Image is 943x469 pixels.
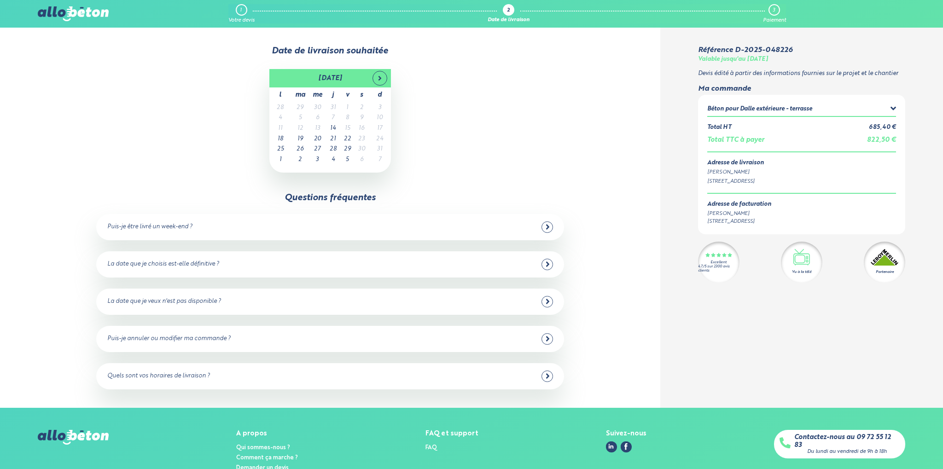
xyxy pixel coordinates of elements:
[326,123,340,134] td: 14
[326,87,340,103] th: j
[309,155,326,165] td: 3
[340,134,355,145] td: 22
[285,193,376,203] div: Questions fréquentes
[698,70,906,77] p: Devis édité à partir des informations fournies sur le projet et le chantier
[698,265,739,273] div: 4.7/5 sur 2300 avis clients
[326,155,340,165] td: 4
[707,210,771,218] div: [PERSON_NAME]
[269,144,291,155] td: 25
[340,103,355,113] td: 1
[236,455,298,461] a: Comment ça marche ?
[291,144,309,155] td: 26
[340,155,355,165] td: 5
[340,144,355,155] td: 29
[792,269,811,275] div: Vu à la télé
[707,160,896,167] div: Adresse de livraison
[291,69,369,87] th: [DATE]
[236,445,290,451] a: Qui sommes-nous ?
[763,4,786,23] a: 3 Paiement
[355,155,369,165] td: 6
[107,298,221,305] div: La date que je veux n'est pas disponible ?
[794,434,900,449] a: Contactez-nous au 09 72 55 12 83
[269,123,291,134] td: 11
[707,201,771,208] div: Adresse de facturation
[867,137,896,143] span: 822,50 €
[107,336,231,342] div: Puis-je annuler ou modifier ma commande ?
[355,113,369,123] td: 9
[107,261,219,268] div: La date que je choisis est-elle définitive ?
[291,134,309,145] td: 19
[369,134,391,145] td: 24
[291,103,309,113] td: 29
[707,218,771,226] div: [STREET_ADDRESS]
[38,46,623,56] div: Date de livraison souhaitée
[355,144,369,155] td: 30
[369,87,391,103] th: d
[425,445,437,451] a: FAQ
[269,155,291,165] td: 1
[710,261,727,265] div: Excellent
[369,155,391,165] td: 7
[369,113,391,123] td: 10
[38,430,109,445] img: allobéton
[355,103,369,113] td: 2
[309,144,326,155] td: 27
[698,56,768,63] div: Valable jusqu'au [DATE]
[876,269,894,275] div: Partenaire
[773,7,775,13] div: 3
[228,17,255,23] div: Votre devis
[869,124,896,131] div: 685,40 €
[240,7,242,13] div: 1
[38,6,109,21] img: allobéton
[355,87,369,103] th: s
[269,113,291,123] td: 4
[309,123,326,134] td: 13
[269,103,291,113] td: 28
[707,136,764,144] div: Total TTC à payer
[291,87,309,103] th: ma
[309,113,326,123] td: 6
[326,144,340,155] td: 28
[707,104,896,116] summary: Béton pour Dalle extérieure - terrasse
[369,123,391,134] td: 17
[291,123,309,134] td: 12
[369,144,391,155] td: 31
[309,87,326,103] th: me
[340,123,355,134] td: 15
[807,449,887,455] div: Du lundi au vendredi de 9h à 18h
[763,17,786,23] div: Paiement
[340,113,355,123] td: 8
[355,123,369,134] td: 16
[269,134,291,145] td: 18
[355,134,369,145] td: 23
[707,124,731,131] div: Total HT
[606,430,646,438] div: Suivez-nous
[228,4,255,23] a: 1 Votre devis
[291,113,309,123] td: 5
[326,134,340,145] td: 21
[107,373,210,380] div: Quels sont vos horaires de livraison ?
[107,224,192,231] div: Puis-je être livré un week-end ?
[340,87,355,103] th: v
[369,103,391,113] td: 3
[698,46,792,54] div: Référence D-2025-048226
[507,8,510,14] div: 2
[326,113,340,123] td: 7
[488,17,530,23] div: Date de livraison
[309,134,326,145] td: 20
[698,85,906,93] div: Ma commande
[326,103,340,113] td: 31
[291,155,309,165] td: 2
[488,4,530,23] a: 2 Date de livraison
[309,103,326,113] td: 30
[861,433,933,459] iframe: Help widget launcher
[269,87,291,103] th: l
[707,106,812,113] div: Béton pour Dalle extérieure - terrasse
[707,168,896,176] div: [PERSON_NAME]
[707,178,896,185] div: [STREET_ADDRESS]
[425,430,478,438] div: FAQ et support
[236,430,298,438] div: A propos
